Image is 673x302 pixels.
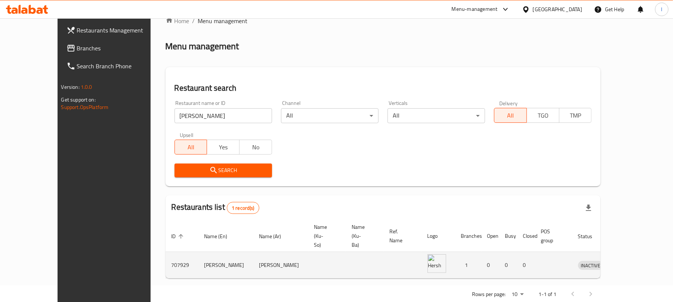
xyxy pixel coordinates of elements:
input: Search for restaurant name or ID.. [175,108,272,123]
a: Branches [61,39,170,57]
span: Search Branch Phone [77,62,164,71]
span: Ref. Name [390,227,413,245]
span: Restaurants Management [77,26,164,35]
span: Name (En) [204,232,237,241]
label: Upsell [180,132,194,137]
button: Yes [207,140,240,155]
div: [GEOGRAPHIC_DATA] [533,5,582,13]
span: TMP [562,110,589,121]
span: Search [180,166,266,175]
a: Restaurants Management [61,21,170,39]
span: Branches [77,44,164,53]
th: Open [481,220,499,252]
li: / [192,16,195,25]
button: Search [175,164,272,177]
span: Get support on: [61,95,96,105]
div: All [281,108,379,123]
button: All [494,108,527,123]
td: [PERSON_NAME] [253,252,308,278]
div: Menu-management [452,5,498,14]
span: 1 record(s) [227,205,259,212]
td: 0 [499,252,517,278]
span: Name (Ar) [259,232,291,241]
h2: Restaurant search [175,82,592,94]
span: Name (Ku-So) [314,222,337,249]
span: All [178,142,204,153]
span: POS group [541,227,563,245]
a: Search Branch Phone [61,57,170,75]
td: 707929 [166,252,198,278]
td: 0 [481,252,499,278]
td: [PERSON_NAME] [198,252,253,278]
td: 0 [517,252,535,278]
th: Busy [499,220,517,252]
a: Home [166,16,189,25]
span: Menu management [198,16,248,25]
span: Version: [61,82,80,92]
span: ID [172,232,186,241]
button: TGO [527,108,559,123]
span: Status [578,232,602,241]
label: Delivery [499,100,518,106]
img: Hersh Qasab [427,254,446,273]
table: enhanced table [166,220,638,278]
span: Yes [210,142,237,153]
span: No [243,142,269,153]
button: No [239,140,272,155]
button: All [175,140,207,155]
span: 1.0.0 [81,82,92,92]
p: Rows per page: [472,290,506,299]
div: Rows per page: [509,289,527,300]
td: 1 [455,252,481,278]
span: l [661,5,662,13]
span: All [497,110,524,121]
nav: breadcrumb [166,16,601,25]
p: 1-1 of 1 [538,290,556,299]
div: All [388,108,485,123]
button: TMP [559,108,592,123]
span: Name (Ku-Ba) [352,222,375,249]
th: Closed [517,220,535,252]
th: Branches [455,220,481,252]
div: INACTIVE [578,261,603,270]
a: Support.OpsPlatform [61,102,109,112]
div: Total records count [227,202,259,214]
h2: Restaurants list [172,202,259,214]
span: INACTIVE [578,261,603,270]
th: Logo [422,220,455,252]
div: Export file [580,199,598,217]
h2: Menu management [166,40,239,52]
span: TGO [530,110,556,121]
